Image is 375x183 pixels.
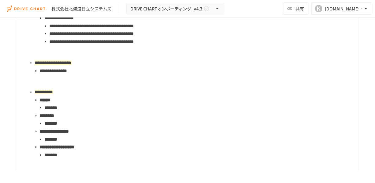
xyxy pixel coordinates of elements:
[130,5,202,13] span: DRIVE CHARTオンボーディング_v4.3
[315,5,322,12] div: K
[325,5,363,13] div: [DOMAIN_NAME][EMAIL_ADDRESS][DOMAIN_NAME]
[295,5,304,12] span: 共有
[7,4,47,14] img: i9VDDS9JuLRLX3JIUyK59LcYp6Y9cayLPHs4hOxMB9W
[126,3,224,15] button: DRIVE CHARTオンボーディング_v4.3
[283,2,309,15] button: 共有
[51,6,111,12] div: 株式会社北海道日立システムズ
[311,2,373,15] button: K[DOMAIN_NAME][EMAIL_ADDRESS][DOMAIN_NAME]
